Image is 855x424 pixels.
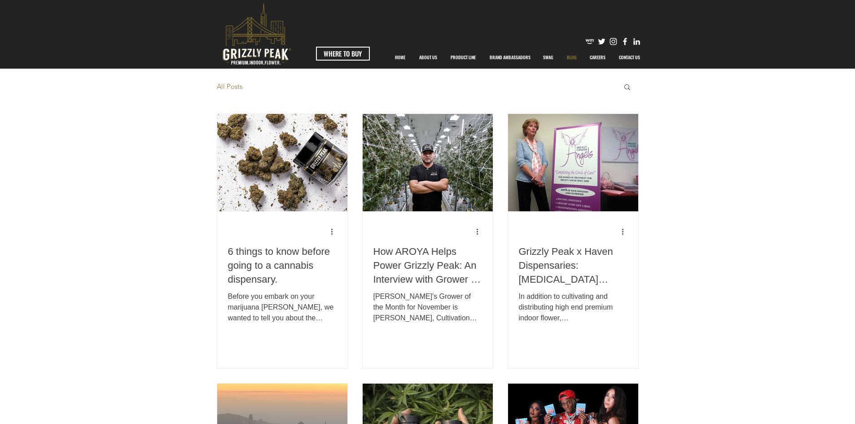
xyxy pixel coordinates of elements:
a: Grizzly Peak x Haven Dispensaries: [MEDICAL_DATA] Angels fundraiser [519,245,627,286]
p: PRODUCT LINE [446,46,480,69]
a: SWAG [536,46,560,69]
img: weedmaps [585,37,595,46]
button: More actions [621,226,631,237]
img: Facebook [620,37,630,46]
div: [PERSON_NAME]'s Grower of the Month for November is [PERSON_NAME], Cultivation Manager for Grizzl... [373,291,482,323]
span: WHERE TO BUY [324,49,362,58]
button: More actions [330,226,341,237]
a: PRODUCT LINE [444,46,483,69]
svg: premium-indoor-flower [223,3,291,65]
a: CONTACT US [612,46,647,69]
div: In addition to cultivating and distributing high end premium indoor flower, [GEOGRAPHIC_DATA]-bas... [519,291,627,323]
nav: Blog [215,69,614,105]
div: Search [623,83,631,92]
img: 6 things to know before going to a cannabis dispensary. [217,114,348,212]
img: Grizzly Peak x Haven Dispensaries: Breast Cancer Angels fundraiser [508,114,639,212]
nav: Site [388,46,647,69]
button: More actions [475,226,486,237]
p: BLOG [562,46,581,69]
div: BRAND AMBASSADORS [483,46,536,69]
p: HOME [390,46,410,69]
a: 6 things to know before going to a cannabis dispensary. [228,245,337,286]
a: CAREERS [583,46,612,69]
ul: Social Bar [585,37,641,46]
p: ABOUT US [415,46,442,69]
img: Twitter [597,37,606,46]
a: How AROYA Helps Power Grizzly Peak: An Interview with Grower of the Month, [PERSON_NAME] [373,245,482,286]
img: How AROYA Helps Power Grizzly Peak: An Interview with Grower of the Month, Gonzalo Soto [362,114,493,212]
p: SWAG [539,46,558,69]
img: Instagram [609,37,618,46]
a: BLOG [560,46,583,69]
a: All Posts [217,83,242,91]
a: HOME [388,46,412,69]
a: ABOUT US [412,46,444,69]
div: Before you embark on your marijuana [PERSON_NAME], we wanted to tell you about the things you nee... [228,291,337,323]
img: Likedin [632,37,641,46]
p: CONTACT US [614,46,645,69]
p: BRAND AMBASSADORS [485,46,535,69]
a: WHERE TO BUY [316,47,370,61]
p: CAREERS [585,46,610,69]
